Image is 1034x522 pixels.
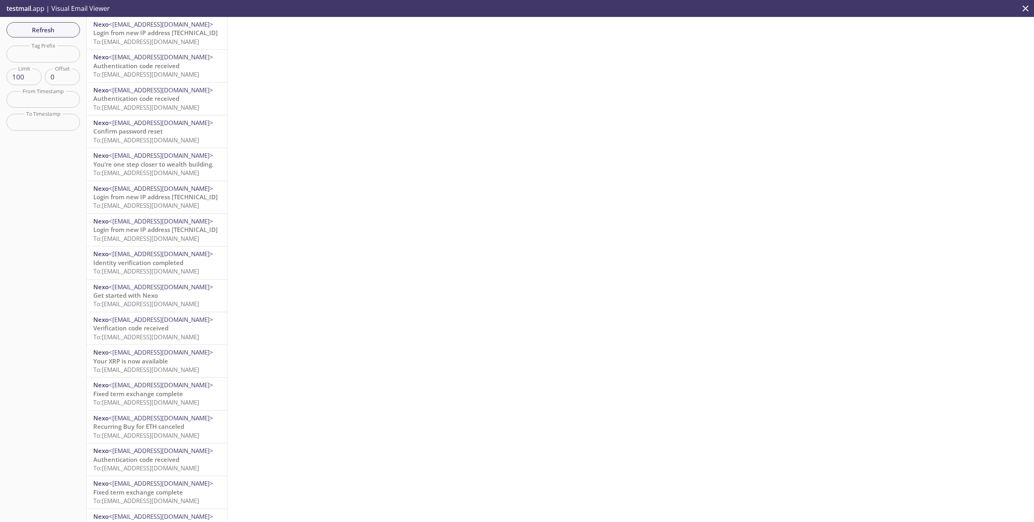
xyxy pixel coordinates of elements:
span: To: [EMAIL_ADDRESS][DOMAIN_NAME] [93,267,199,275]
div: Nexo<[EMAIL_ADDRESS][DOMAIN_NAME]>Login from new IP address [TECHNICAL_ID]To:[EMAIL_ADDRESS][DOMA... [87,214,227,246]
span: To: [EMAIL_ADDRESS][DOMAIN_NAME] [93,365,199,374]
span: Refresh [13,25,74,35]
span: You’re one step closer to wealth building. [93,160,214,168]
span: To: [EMAIL_ADDRESS][DOMAIN_NAME] [93,38,199,46]
span: Recurring Buy for ETH canceled [93,422,184,430]
span: Nexo [93,20,109,28]
span: <[EMAIL_ADDRESS][DOMAIN_NAME]> [109,217,213,225]
span: To: [EMAIL_ADDRESS][DOMAIN_NAME] [93,169,199,177]
div: Nexo<[EMAIL_ADDRESS][DOMAIN_NAME]>Your XRP is now availableTo:[EMAIL_ADDRESS][DOMAIN_NAME] [87,345,227,377]
div: Nexo<[EMAIL_ADDRESS][DOMAIN_NAME]>Authentication code receivedTo:[EMAIL_ADDRESS][DOMAIN_NAME] [87,50,227,82]
span: <[EMAIL_ADDRESS][DOMAIN_NAME]> [109,414,213,422]
span: Authentication code received [93,94,179,102]
span: To: [EMAIL_ADDRESS][DOMAIN_NAME] [93,464,199,472]
span: Nexo [93,283,109,291]
span: To: [EMAIL_ADDRESS][DOMAIN_NAME] [93,234,199,242]
span: To: [EMAIL_ADDRESS][DOMAIN_NAME] [93,136,199,144]
span: Login from new IP address [TECHNICAL_ID] [93,193,218,201]
span: To: [EMAIL_ADDRESS][DOMAIN_NAME] [93,431,199,439]
div: Nexo<[EMAIL_ADDRESS][DOMAIN_NAME]>Get started with NexoTo:[EMAIL_ADDRESS][DOMAIN_NAME] [87,280,227,312]
span: Nexo [93,217,109,225]
span: To: [EMAIL_ADDRESS][DOMAIN_NAME] [93,201,199,209]
div: Nexo<[EMAIL_ADDRESS][DOMAIN_NAME]>Verification code receivedTo:[EMAIL_ADDRESS][DOMAIN_NAME] [87,312,227,345]
div: Nexo<[EMAIL_ADDRESS][DOMAIN_NAME]>Authentication code receivedTo:[EMAIL_ADDRESS][DOMAIN_NAME] [87,83,227,115]
div: Nexo<[EMAIL_ADDRESS][DOMAIN_NAME]>Confirm password resetTo:[EMAIL_ADDRESS][DOMAIN_NAME] [87,115,227,148]
span: Nexo [93,512,109,520]
span: To: [EMAIL_ADDRESS][DOMAIN_NAME] [93,300,199,308]
span: testmail [6,4,31,13]
span: Fixed term exchange complete [93,390,183,398]
span: To: [EMAIL_ADDRESS][DOMAIN_NAME] [93,103,199,111]
span: Nexo [93,184,109,192]
span: Login from new IP address [TECHNICAL_ID] [93,226,218,234]
button: Refresh [6,22,80,38]
span: Verification code received [93,324,168,332]
span: <[EMAIL_ADDRESS][DOMAIN_NAME]> [109,86,213,94]
div: Nexo<[EMAIL_ADDRESS][DOMAIN_NAME]>You’re one step closer to wealth building.To:[EMAIL_ADDRESS][DO... [87,148,227,180]
span: Nexo [93,151,109,159]
span: Nexo [93,119,109,127]
div: Nexo<[EMAIL_ADDRESS][DOMAIN_NAME]>Login from new IP address [TECHNICAL_ID]To:[EMAIL_ADDRESS][DOMA... [87,17,227,49]
span: To: [EMAIL_ADDRESS][DOMAIN_NAME] [93,398,199,406]
div: Nexo<[EMAIL_ADDRESS][DOMAIN_NAME]>Recurring Buy for ETH canceledTo:[EMAIL_ADDRESS][DOMAIN_NAME] [87,411,227,443]
span: <[EMAIL_ADDRESS][DOMAIN_NAME]> [109,53,213,61]
span: <[EMAIL_ADDRESS][DOMAIN_NAME]> [109,151,213,159]
span: Nexo [93,348,109,356]
span: Get started with Nexo [93,291,158,299]
div: Nexo<[EMAIL_ADDRESS][DOMAIN_NAME]>Fixed term exchange completeTo:[EMAIL_ADDRESS][DOMAIN_NAME] [87,378,227,410]
span: <[EMAIL_ADDRESS][DOMAIN_NAME]> [109,447,213,455]
span: <[EMAIL_ADDRESS][DOMAIN_NAME]> [109,381,213,389]
div: Nexo<[EMAIL_ADDRESS][DOMAIN_NAME]>Authentication code receivedTo:[EMAIL_ADDRESS][DOMAIN_NAME] [87,443,227,476]
span: Authentication code received [93,62,179,70]
span: <[EMAIL_ADDRESS][DOMAIN_NAME]> [109,479,213,487]
span: Fixed term exchange complete [93,488,183,496]
span: Nexo [93,447,109,455]
span: Nexo [93,86,109,94]
span: Nexo [93,315,109,324]
div: Nexo<[EMAIL_ADDRESS][DOMAIN_NAME]>Identity verification completedTo:[EMAIL_ADDRESS][DOMAIN_NAME] [87,246,227,279]
span: Nexo [93,53,109,61]
span: Login from new IP address [TECHNICAL_ID] [93,29,218,37]
span: To: [EMAIL_ADDRESS][DOMAIN_NAME] [93,497,199,505]
span: <[EMAIL_ADDRESS][DOMAIN_NAME]> [109,512,213,520]
span: <[EMAIL_ADDRESS][DOMAIN_NAME]> [109,348,213,356]
span: <[EMAIL_ADDRESS][DOMAIN_NAME]> [109,119,213,127]
span: To: [EMAIL_ADDRESS][DOMAIN_NAME] [93,333,199,341]
span: Authentication code received [93,455,179,464]
div: Nexo<[EMAIL_ADDRESS][DOMAIN_NAME]>Fixed term exchange completeTo:[EMAIL_ADDRESS][DOMAIN_NAME] [87,476,227,508]
span: Nexo [93,381,109,389]
span: To: [EMAIL_ADDRESS][DOMAIN_NAME] [93,70,199,78]
span: Your XRP is now available [93,357,168,365]
span: <[EMAIL_ADDRESS][DOMAIN_NAME]> [109,20,213,28]
span: <[EMAIL_ADDRESS][DOMAIN_NAME]> [109,283,213,291]
span: Nexo [93,479,109,487]
span: Identity verification completed [93,259,183,267]
span: <[EMAIL_ADDRESS][DOMAIN_NAME]> [109,184,213,192]
span: Nexo [93,250,109,258]
div: Nexo<[EMAIL_ADDRESS][DOMAIN_NAME]>Login from new IP address [TECHNICAL_ID]To:[EMAIL_ADDRESS][DOMA... [87,181,227,213]
span: <[EMAIL_ADDRESS][DOMAIN_NAME]> [109,250,213,258]
span: Nexo [93,414,109,422]
span: <[EMAIL_ADDRESS][DOMAIN_NAME]> [109,315,213,324]
span: Confirm password reset [93,127,163,135]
